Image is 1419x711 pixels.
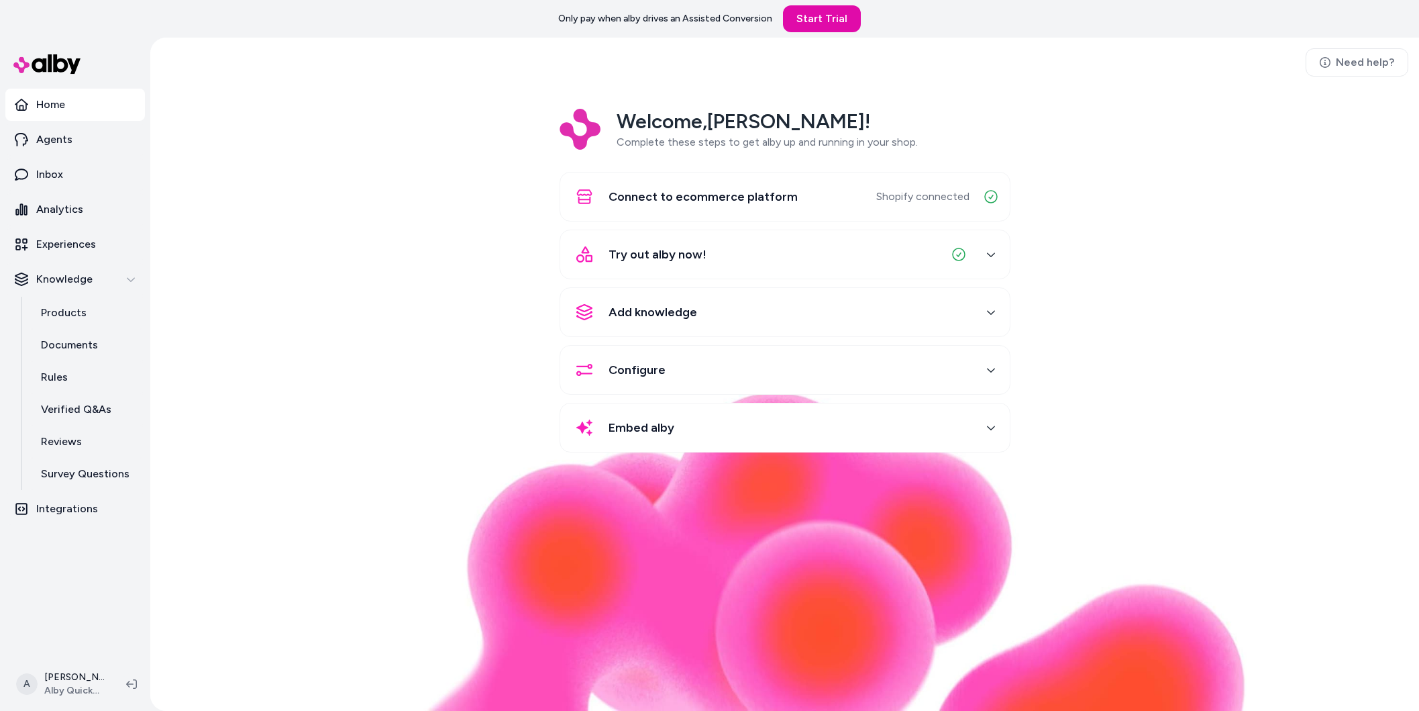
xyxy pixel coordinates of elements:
p: [PERSON_NAME] [44,671,105,684]
a: Inbox [5,158,145,191]
p: Reviews [41,434,82,450]
p: Knowledge [36,271,93,287]
span: A [16,673,38,695]
p: Survey Questions [41,466,129,482]
span: Add knowledge [609,303,697,322]
span: Configure [609,361,666,379]
p: Inbox [36,167,63,183]
p: Rules [41,369,68,385]
span: Shopify connected [876,189,969,205]
button: Knowledge [5,263,145,295]
a: Rules [28,361,145,393]
p: Analytics [36,201,83,218]
a: Documents [28,329,145,361]
a: Home [5,89,145,121]
a: Verified Q&As [28,393,145,426]
p: Only pay when alby drives an Assisted Conversion [558,12,772,26]
p: Experiences [36,236,96,252]
a: Agents [5,124,145,156]
span: Complete these steps to get alby up and running in your shop. [617,136,918,148]
span: Try out alby now! [609,245,706,264]
button: Configure [568,354,1002,386]
a: Products [28,297,145,329]
a: Start Trial [783,5,861,32]
p: Products [41,305,87,321]
button: Embed alby [568,412,1002,444]
p: Verified Q&As [41,401,111,418]
p: Home [36,97,65,113]
p: Documents [41,337,98,353]
img: alby Logo [13,54,81,74]
button: Connect to ecommerce platformShopify connected [568,181,1002,213]
a: Experiences [5,228,145,260]
img: Logo [560,109,600,150]
a: Need help? [1306,48,1408,77]
h2: Welcome, [PERSON_NAME] ! [617,109,918,134]
button: Try out alby now! [568,238,1002,271]
img: alby Bubble [323,391,1247,711]
span: Connect to ecommerce platform [609,187,798,206]
a: Reviews [28,426,145,458]
span: Embed alby [609,418,674,437]
span: Alby QuickStart Store [44,684,105,698]
a: Survey Questions [28,458,145,490]
a: Analytics [5,193,145,226]
p: Integrations [36,501,98,517]
button: A[PERSON_NAME]Alby QuickStart Store [8,663,115,706]
p: Agents [36,132,72,148]
a: Integrations [5,493,145,525]
button: Add knowledge [568,296,1002,328]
